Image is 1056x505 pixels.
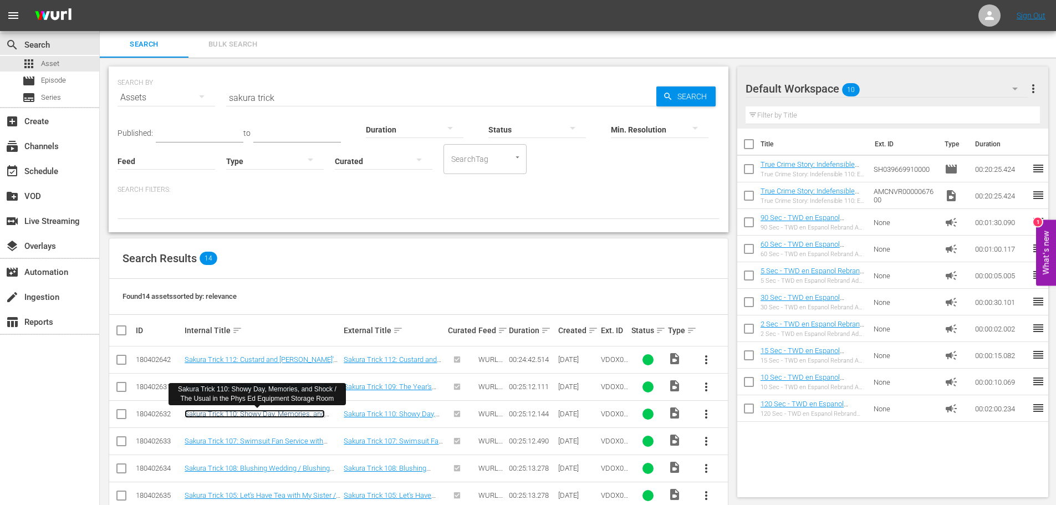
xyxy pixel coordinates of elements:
th: Duration [968,129,1035,160]
span: Reports [6,315,19,329]
a: True Crime Story: Indefensible 110: El elefante en el útero [761,187,859,203]
span: reorder [1032,268,1045,282]
div: Feed [478,324,506,337]
div: 1 [1033,217,1042,226]
div: 180402631 [136,382,181,391]
span: Live Streaming [6,215,19,228]
span: Bulk Search [195,38,271,51]
button: more_vert [693,346,720,373]
a: 120 Sec - TWD en Espanol Rebrand Ad Slates-120s- SLATE [761,400,860,416]
a: 90 Sec - TWD en Espanol Rebrand Ad Slates-90s- SLATE [761,213,856,230]
span: more_vert [700,462,713,475]
button: Open Feedback Widget [1036,220,1056,285]
a: True Crime Story: Indefensible 110: El elefante en el útero [761,160,859,177]
span: Ad [945,322,958,335]
span: reorder [1032,375,1045,388]
div: 15 Sec - TWD en Espanol Rebrand Ad Slates-15s- SLATE [761,357,865,364]
div: ID [136,326,181,335]
div: 00:25:12.111 [509,382,554,391]
span: Search [6,38,19,52]
span: Video [668,352,681,365]
td: 00:01:00.117 [971,236,1032,262]
a: Sakura Trick 110: Showy Day, Memories, and Shock / The Usual in the Phys Ed Equipment Storage Room [185,410,325,435]
span: Channels [6,140,19,153]
span: WURL Feed [478,437,503,453]
span: 14 [200,252,217,265]
div: 10 Sec - TWD en Espanol Rebrand Ad Slates-10s- SLATE [761,384,865,391]
span: Search [673,86,716,106]
span: Automation [6,266,19,279]
div: 90 Sec - TWD en Espanol Rebrand Ad Slates-90s- SLATE [761,224,865,231]
td: 00:01:30.090 [971,209,1032,236]
span: reorder [1032,348,1045,361]
div: 00:25:12.490 [509,437,554,445]
button: more_vert [693,401,720,427]
span: Video [668,433,681,447]
span: more_vert [700,407,713,421]
span: 10 [842,78,860,101]
span: Found 14 assets sorted by: relevance [123,292,237,300]
span: more_vert [700,489,713,502]
span: Video [668,461,681,474]
div: True Crime Story: Indefensible 110: El elefante en el útero [761,197,865,205]
td: 00:00:15.082 [971,342,1032,369]
td: AMCNVR0000067600 [869,182,940,209]
span: Create [6,115,19,128]
div: [DATE] [558,382,598,391]
th: Type [938,129,968,160]
div: Duration [509,324,554,337]
span: sort [541,325,551,335]
span: Ad [945,295,958,309]
span: reorder [1032,242,1045,255]
span: more_vert [700,435,713,448]
button: Search [656,86,716,106]
span: menu [7,9,20,22]
div: Sakura Trick 110: Showy Day, Memories, and Shock / The Usual in the Phys Ed Equipment Storage Room [173,385,341,404]
span: VOD [6,190,19,203]
span: sort [232,325,242,335]
a: Sign Out [1017,11,1045,20]
span: Episode [22,74,35,88]
td: None [869,236,940,262]
div: 00:24:42.514 [509,355,554,364]
td: 00:20:25.424 [971,182,1032,209]
span: sort [588,325,598,335]
div: 180402633 [136,437,181,445]
div: 00:25:13.278 [509,464,554,472]
td: None [869,369,940,395]
a: Sakura Trick 107: Swimsuit Fan Service with Bonus Slippage / Shopping with Yuu [185,437,328,453]
a: 2 Sec - TWD en Espanol Rebrand Ad Slates-2s- SLATE [761,320,864,336]
div: 5 Sec - TWD en Espanol Rebrand Ad Slates-5s- SLATE [761,277,865,284]
td: None [869,262,940,289]
button: more_vert [1027,75,1040,102]
span: more_vert [1027,82,1040,95]
span: sort [656,325,666,335]
span: reorder [1032,322,1045,335]
img: ans4CAIJ8jUAAAAAAAAAAAAAAAAAAAAAAAAgQb4GAAAAAAAAAAAAAAAAAAAAAAAAJMjXAAAAAAAAAAAAAAAAAAAAAAAAgAT5G... [27,3,80,29]
div: 120 Sec - TWD en Espanol Rebrand Ad Slates-120s- SLATE [761,410,865,417]
td: 00:20:25.424 [971,156,1032,182]
span: Asset [41,58,59,69]
span: to [243,129,251,137]
a: Sakura Trick 110: Showy Day, Memories, and Shock / The Usual in the Phys Ed Equipment Storage Room [344,410,443,443]
div: Internal Title [185,324,340,337]
div: 60 Sec - TWD en Espanol Rebrand Ad Slates-60s- SLATE [761,251,865,258]
div: Default Workspace [746,73,1028,104]
div: 180402635 [136,491,181,499]
span: Series [41,92,61,103]
span: Video [945,189,958,202]
div: True Crime Story: Indefensible 110: El elefante en el útero [761,171,865,178]
a: 10 Sec - TWD en Espanol Rebrand Ad Slates-10s- SLATE [761,373,856,390]
a: Sakura Trick 112: Custard and [PERSON_NAME]'s Determination / [PERSON_NAME] [344,355,441,389]
a: 5 Sec - TWD en Espanol Rebrand Ad Slates-5s- SLATE [761,267,864,283]
span: Schedule [6,165,19,178]
span: Episode [945,162,958,176]
a: 30 Sec - TWD en Espanol Rebrand Ad Slates-30s- SLATE [761,293,856,310]
div: Ext. ID [601,326,628,335]
span: Published: [118,129,153,137]
button: Open [512,152,523,162]
div: Created [558,324,598,337]
div: Assets [118,82,215,113]
span: WURL Feed [478,355,503,372]
td: 00:00:30.101 [971,289,1032,315]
